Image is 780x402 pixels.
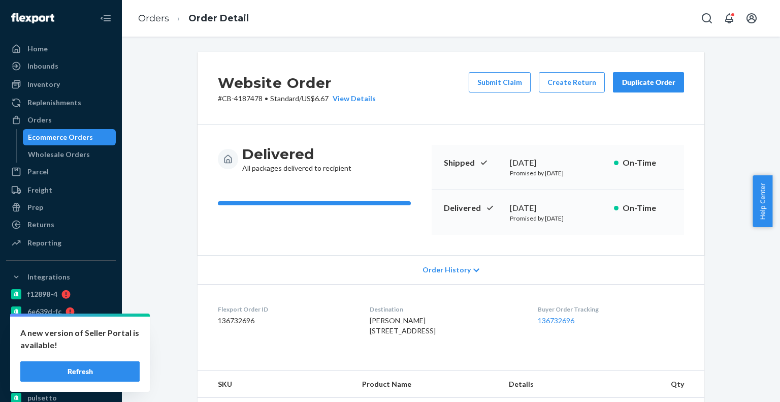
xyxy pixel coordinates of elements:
p: Delivered [444,202,502,214]
a: gnzsuz-v5 [6,321,116,337]
div: 6e639d-fc [27,306,61,317]
h3: Delivered [242,145,351,163]
div: Replenishments [27,98,81,108]
a: Orders [6,112,116,128]
a: 5176b9-7b [6,338,116,354]
button: View Details [329,94,376,104]
a: Wholesale Orders [23,146,116,163]
a: Home [6,41,116,57]
dd: 136732696 [218,316,353,326]
a: Deliverr API [6,373,116,389]
a: Reporting [6,235,116,251]
p: A new version of Seller Portal is available! [20,327,140,351]
a: Prep [6,199,116,215]
div: [DATE] [510,202,606,214]
div: Inbounds [27,61,58,71]
button: Duplicate Order [613,72,684,92]
button: Help Center [753,175,772,227]
a: Returns [6,217,116,233]
div: Integrations [27,272,70,282]
div: Prep [27,202,43,212]
p: On-Time [623,157,672,169]
p: Shipped [444,157,502,169]
span: [PERSON_NAME] [STREET_ADDRESS] [370,316,436,335]
a: Orders [138,13,169,24]
th: SKU [198,371,354,398]
a: Inventory [6,76,116,92]
div: Reporting [27,238,61,248]
div: Freight [27,185,52,195]
button: Close Navigation [95,8,116,28]
a: Amazon [6,355,116,372]
button: Open account menu [741,8,762,28]
button: Open notifications [719,8,739,28]
p: On-Time [623,202,672,214]
th: Product Name [354,371,500,398]
h2: Website Order [218,72,376,94]
a: Ecommerce Orders [23,129,116,145]
button: Create Return [539,72,605,92]
span: Standard [270,94,299,103]
img: Flexport logo [11,13,54,23]
a: 136732696 [538,316,574,325]
div: Ecommerce Orders [28,132,93,142]
a: Order Detail [188,13,249,24]
a: f12898-4 [6,286,116,302]
dt: Buyer Order Tracking [538,305,684,314]
button: Open Search Box [697,8,717,28]
p: Promised by [DATE] [510,214,606,223]
div: All packages delivered to recipient [242,145,351,173]
div: Duplicate Order [622,77,675,87]
ol: breadcrumbs [130,4,257,34]
div: Parcel [27,167,49,177]
div: f12898-4 [27,289,57,299]
p: Promised by [DATE] [510,169,606,177]
div: [DATE] [510,157,606,169]
dt: Flexport Order ID [218,305,353,314]
button: Submit Claim [469,72,531,92]
th: Qty [612,371,704,398]
button: Refresh [20,361,140,382]
a: Inbounds [6,58,116,74]
a: Replenishments [6,95,116,111]
span: • [265,94,268,103]
div: Inventory [27,79,60,89]
a: Freight [6,182,116,198]
a: 6e639d-fc [6,303,116,320]
div: Returns [27,220,54,230]
dt: Destination [370,305,521,314]
a: Parcel [6,164,116,180]
div: Orders [27,115,52,125]
div: Home [27,44,48,54]
button: Integrations [6,269,116,285]
span: Order History [422,265,471,275]
th: Details [501,371,612,398]
div: Wholesale Orders [28,149,90,160]
p: # CB-4187478 / US$6.67 [218,94,376,104]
